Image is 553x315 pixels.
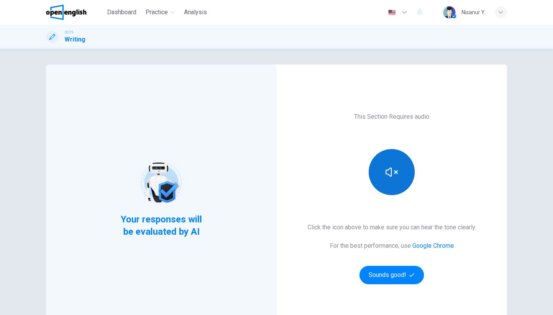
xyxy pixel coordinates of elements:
h6: Click the icon above to make sure you can hear the tone clearly. [308,223,476,232]
a: OpenEnglish logo [46,5,104,20]
a: Google Chrome [412,242,454,249]
span: Analysis [184,8,207,17]
button: Practice [142,5,178,19]
img: OpenEnglish logo [46,5,86,20]
img: robot icon [137,158,185,207]
div: Nisanur Y. [462,8,485,17]
span: Practice [146,8,168,17]
span: Your responses will be evaluated by AI [115,213,208,238]
span: Dashboard [107,8,136,17]
img: en [387,10,397,15]
button: Dashboard [104,5,139,19]
button: Analysis [181,5,210,19]
h6: This Section Requires audio [354,112,429,121]
h1: Writing [65,35,85,44]
img: Profile picture [443,6,455,18]
h6: For the best performance, use [330,241,454,250]
button: Sounds good! [359,266,424,284]
span: IELTS [65,30,73,35]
